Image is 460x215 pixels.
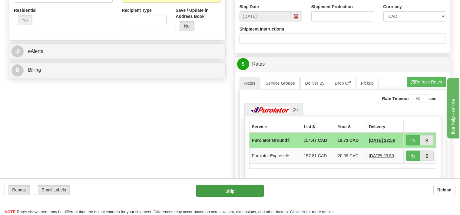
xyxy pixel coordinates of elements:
th: Your $ [335,121,366,132]
th: List $ [301,121,335,132]
td: 154.47 CAD [301,132,335,148]
a: here [299,210,306,214]
td: 157.81 CAD [301,148,335,163]
a: B Billing [12,64,223,77]
td: Purolator Express® [249,148,301,163]
iframe: chat widget [446,77,459,138]
a: @ eAlerts [12,45,223,58]
label: Repeat [5,185,30,195]
label: sec. [429,96,438,102]
label: Email Labels [34,185,70,195]
label: Shipment Instructions [240,26,284,32]
label: Save / Update in Address Book [176,7,220,19]
td: 19.73 CAD [335,132,366,148]
label: Recipient Type [122,7,152,13]
span: 1 Day [369,137,395,143]
span: eAlerts [28,49,43,54]
label: Ship Date [240,4,259,10]
label: Rate Timeout [382,96,409,102]
a: Deliver By [300,77,329,90]
button: Ship [196,185,264,197]
th: Delivery [366,121,404,132]
img: Purolator [249,107,292,113]
a: Pickup [356,77,379,90]
td: 20.09 CAD [335,148,366,163]
label: No [14,15,32,25]
a: Rates [240,77,260,90]
a: Service Groups [261,77,299,90]
span: (2) [293,107,298,112]
span: NOTE: [5,210,17,214]
b: Reload [437,187,452,192]
div: live help - online [5,4,56,11]
span: Billing [28,67,41,73]
a: Drop Off [330,77,356,90]
a: $Rates [237,58,449,70]
span: 1 Day [369,153,394,159]
label: Shipment Protection [311,4,353,10]
span: B [12,64,24,77]
label: Currency [383,4,402,10]
button: Reload [433,185,455,195]
th: Service [249,121,301,132]
td: Purolator Ground® [249,132,301,148]
label: No [176,21,194,31]
button: Refresh Rates [407,77,446,87]
label: Residential [14,7,37,13]
span: $ [237,58,249,70]
span: @ [12,45,24,57]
